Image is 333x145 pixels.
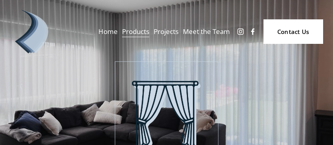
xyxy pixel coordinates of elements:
[237,28,245,36] a: Instagram
[263,19,323,44] a: Contact Us
[10,10,53,53] img: Debonair | Curtains, Blinds, Shutters &amp; Awnings
[249,28,257,36] a: Facebook
[98,25,118,38] a: Home
[122,26,149,38] span: Products
[122,25,149,38] a: folder dropdown
[154,25,179,38] a: Projects
[183,25,230,38] a: Meet the Team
